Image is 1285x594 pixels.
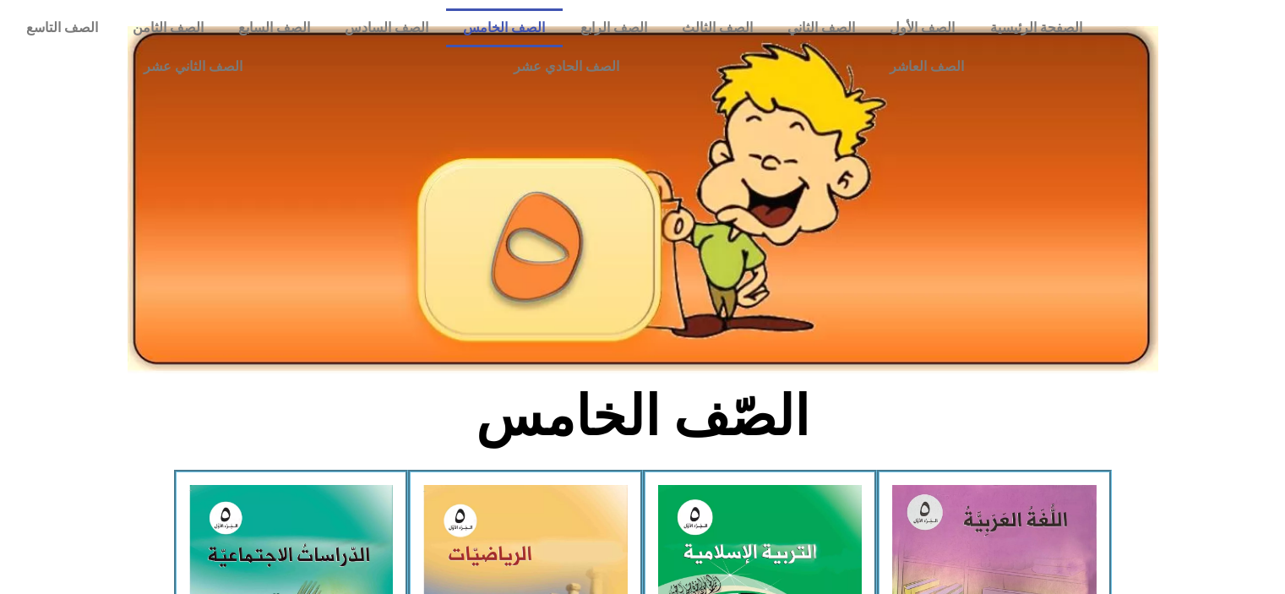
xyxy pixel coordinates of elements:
a: الصف الثاني عشر [8,47,378,86]
a: الصف الخامس [446,8,563,47]
a: الصف السادس [328,8,446,47]
a: الصف التاسع [8,8,115,47]
a: الصف الثاني [770,8,872,47]
h2: الصّف الخامس [363,384,922,450]
a: الصف السابع [221,8,327,47]
a: الصف الثالث [664,8,770,47]
a: الصفحة الرئيسية [972,8,1099,47]
a: الصف العاشر [754,47,1099,86]
a: الصف الرابع [563,8,664,47]
a: الصف الثامن [115,8,221,47]
a: الصف الأول [873,8,972,47]
a: الصف الحادي عشر [378,47,754,86]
